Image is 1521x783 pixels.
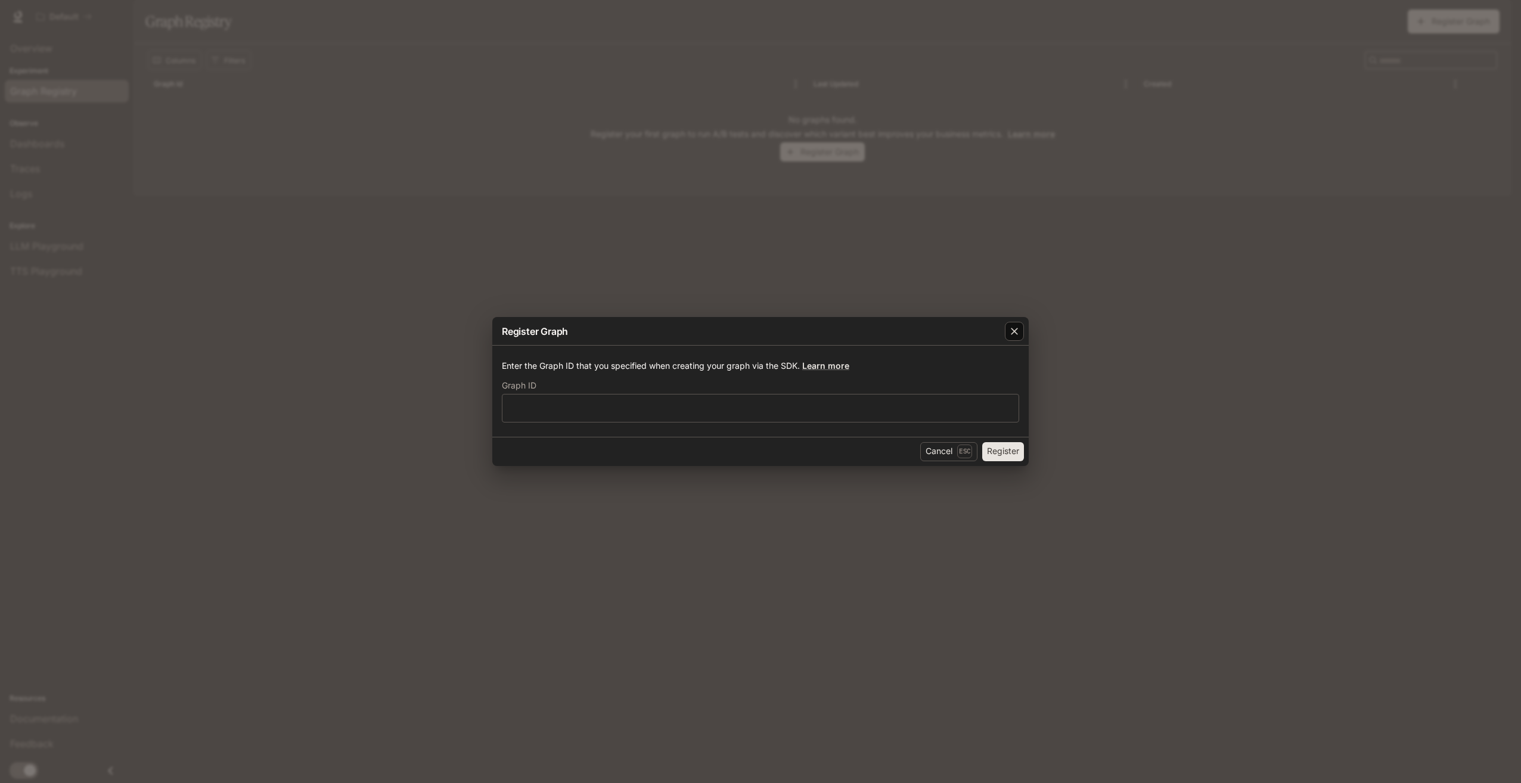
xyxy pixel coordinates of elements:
[502,324,568,338] p: Register Graph
[982,442,1024,461] button: Register
[502,360,1019,372] p: Enter the Graph ID that you specified when creating your graph via the SDK.
[802,361,849,371] a: Learn more
[957,445,972,458] p: Esc
[502,381,536,390] p: Graph ID
[920,442,977,461] button: CancelEsc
